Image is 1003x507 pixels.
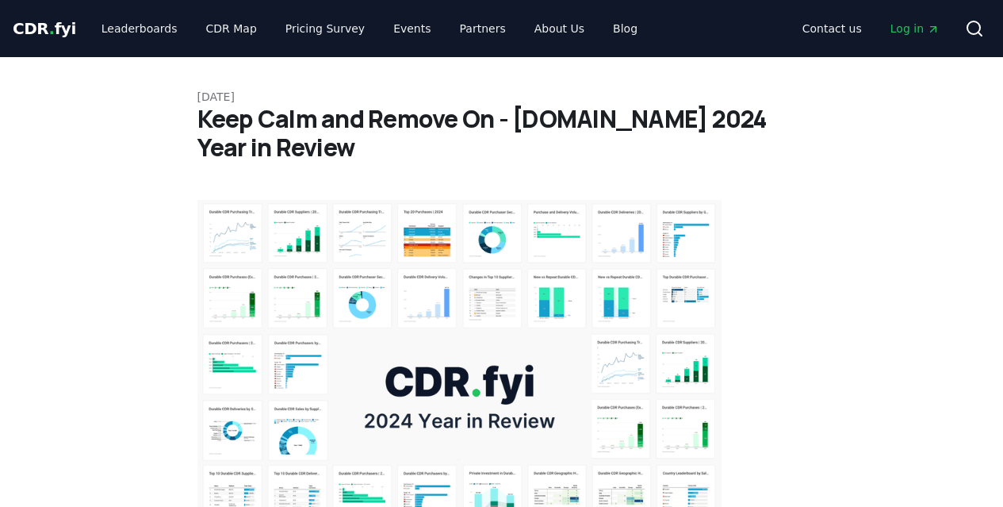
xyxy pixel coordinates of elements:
span: . [49,19,55,38]
span: CDR fyi [13,19,76,38]
a: Blog [600,14,650,43]
span: Log in [890,21,940,36]
a: Partners [447,14,519,43]
a: CDR Map [193,14,270,43]
nav: Main [89,14,650,43]
a: Log in [878,14,952,43]
a: Pricing Survey [273,14,377,43]
a: Events [381,14,443,43]
h1: Keep Calm and Remove On - [DOMAIN_NAME] 2024 Year in Review [197,105,806,162]
a: Contact us [790,14,875,43]
a: About Us [522,14,597,43]
p: [DATE] [197,89,806,105]
nav: Main [790,14,952,43]
a: Leaderboards [89,14,190,43]
a: CDR.fyi [13,17,76,40]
